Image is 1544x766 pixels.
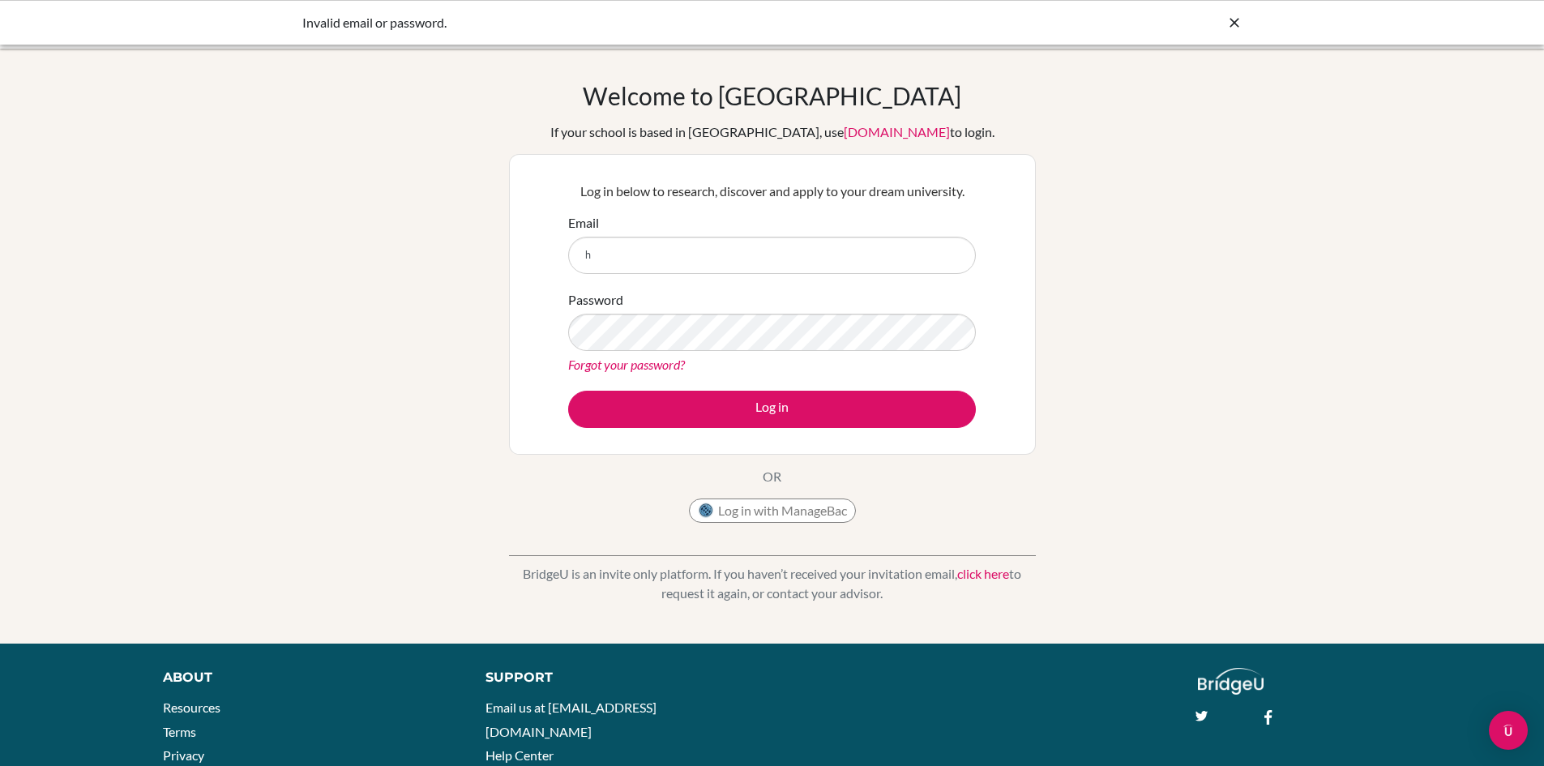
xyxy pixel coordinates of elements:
[302,13,999,32] div: Invalid email or password.
[568,357,685,372] a: Forgot your password?
[568,290,623,310] label: Password
[485,747,554,763] a: Help Center
[485,700,657,739] a: Email us at [EMAIL_ADDRESS][DOMAIN_NAME]
[957,566,1009,581] a: click here
[689,499,856,523] button: Log in with ManageBac
[568,182,976,201] p: Log in below to research, discover and apply to your dream university.
[163,668,449,687] div: About
[163,724,196,739] a: Terms
[583,81,961,110] h1: Welcome to [GEOGRAPHIC_DATA]
[1198,668,1264,695] img: logo_white@2x-f4f0deed5e89b7ecb1c2cc34c3e3d731f90f0f143d5ea2071677605dd97b5244.png
[550,122,994,142] div: If your school is based in [GEOGRAPHIC_DATA], use to login.
[844,124,950,139] a: [DOMAIN_NAME]
[163,700,220,715] a: Resources
[509,564,1036,603] p: BridgeU is an invite only platform. If you haven’t received your invitation email, to request it ...
[568,213,599,233] label: Email
[163,747,204,763] a: Privacy
[485,668,753,687] div: Support
[1489,711,1528,750] div: Open Intercom Messenger
[763,467,781,486] p: OR
[568,391,976,428] button: Log in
